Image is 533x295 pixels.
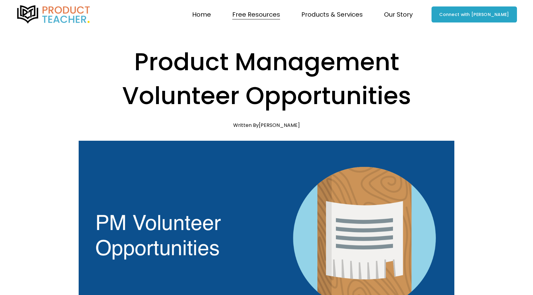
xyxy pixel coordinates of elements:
[192,8,211,21] a: Home
[384,9,413,20] span: Our Story
[232,9,280,20] span: Free Resources
[301,8,363,21] a: folder dropdown
[259,122,300,129] a: [PERSON_NAME]
[232,8,280,21] a: folder dropdown
[79,45,454,112] h1: Product Management Volunteer Opportunities
[301,9,363,20] span: Products & Services
[432,6,517,22] a: Connect with [PERSON_NAME]
[384,8,413,21] a: folder dropdown
[233,122,300,128] div: Written By
[16,5,91,24] img: Product Teacher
